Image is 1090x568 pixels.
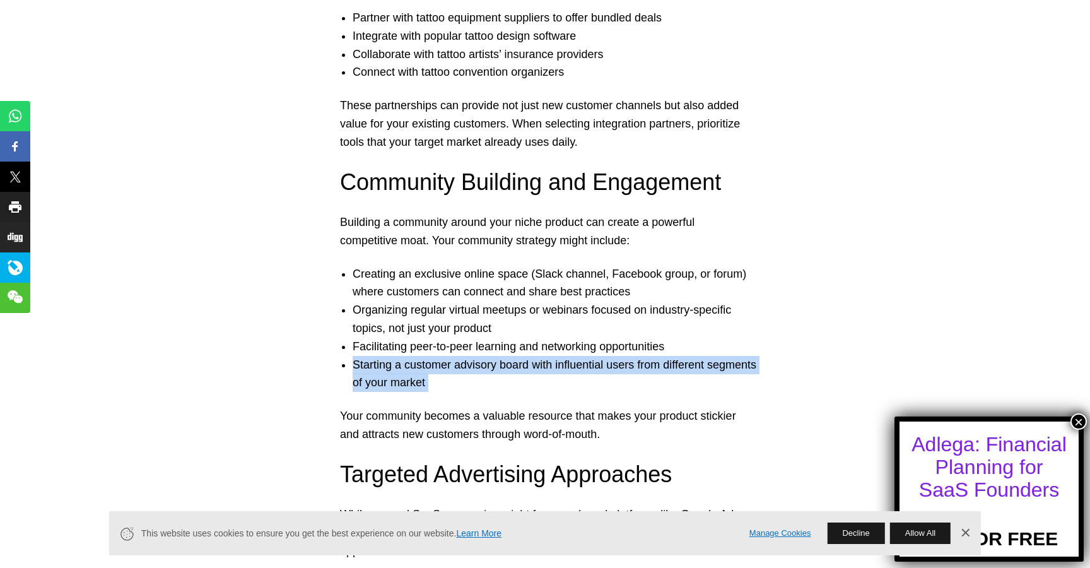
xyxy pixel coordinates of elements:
h3: Community Building and Engagement [340,167,750,198]
p: Your community becomes a valuable resource that makes your product stickier and attracts new cust... [340,407,750,444]
a: Learn More [456,528,501,538]
li: Organizing regular virtual meetups or webinars focused on industry-specific topics, not just your... [353,301,763,338]
button: Allow All [890,523,951,544]
a: TRY FOR FREE [920,507,1058,550]
p: These partnerships can provide not just new customer channels but also added value for your exist... [340,97,750,151]
li: Facilitating peer-to-peer learning and networking opportunities [353,338,763,356]
li: Collaborate with tattoo artists’ insurance providers [353,45,763,64]
button: Close [1070,413,1087,430]
svg: Cookie Icon [119,526,135,541]
li: Integrate with popular tattoo design software [353,27,763,45]
a: Dismiss Banner [956,524,975,543]
p: Building a community around your niche product can create a powerful competitive moat. Your commu... [340,213,750,250]
li: Partner with tattoo equipment suppliers to offer bundled deals [353,9,763,27]
div: Adlega: Financial Planning for SaaS Founders [911,433,1067,501]
h3: Targeted Advertising Approaches [340,459,750,490]
span: This website uses cookies to ensure you get the best experience on our website. [141,527,732,540]
li: Starting a customer advisory board with influential users from different segments of your market [353,356,763,393]
a: Manage Cookies [749,527,811,540]
li: Creating an exclusive online space (Slack channel, Facebook group, or forum) where customers can ... [353,265,763,302]
p: While general SaaS companies might focus on broad platforms like Google Ads, niche products often... [340,506,750,560]
li: Connect with tattoo convention organizers [353,63,763,81]
button: Decline [827,523,884,544]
